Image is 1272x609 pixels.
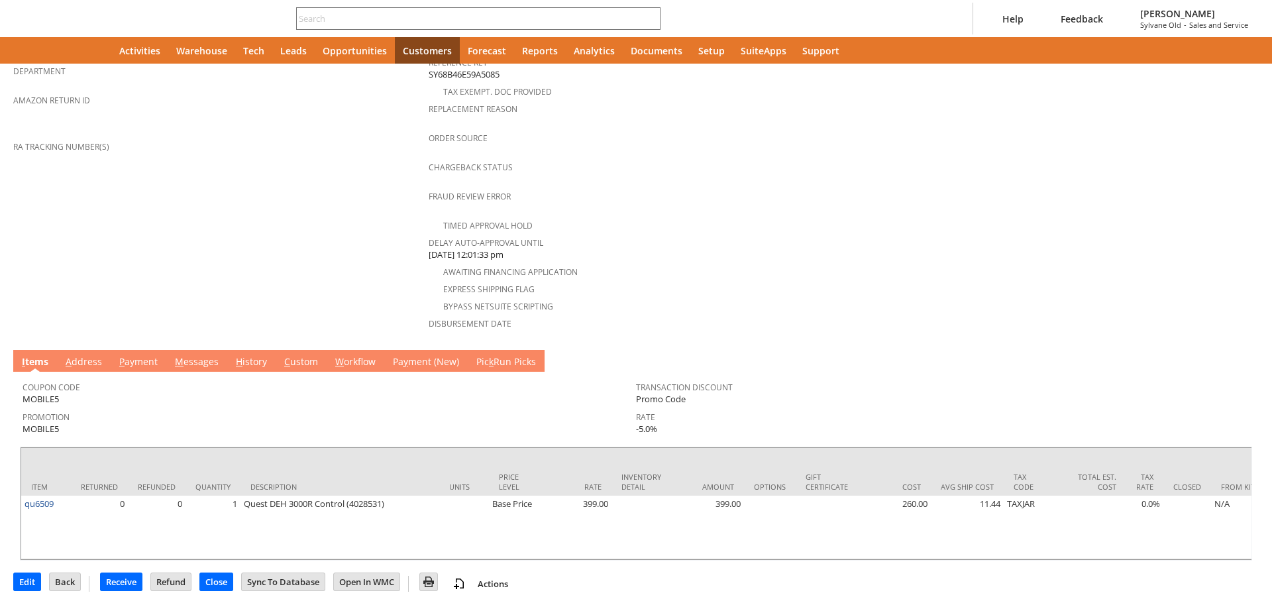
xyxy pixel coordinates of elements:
span: P [119,355,125,368]
input: Sync To Database [242,573,325,590]
span: MOBILE5 [23,393,59,406]
a: Awaiting Financing Application [443,266,578,278]
a: Forecast [460,37,514,64]
span: Analytics [574,44,615,57]
td: Quest DEH 3000R Control (4028531) [240,496,439,559]
div: Inventory Detail [621,472,661,492]
div: Returned [81,482,118,492]
a: Home [79,37,111,64]
a: Amazon Return ID [13,95,90,106]
span: Promo Code [636,393,686,406]
img: add-record.svg [451,576,467,592]
span: Activities [119,44,160,57]
a: Documents [623,37,690,64]
a: qu6509 [25,498,54,510]
span: SY68B46E59A5085 [429,68,500,81]
a: History [233,355,270,370]
a: Opportunities [315,37,395,64]
img: Print [421,574,437,590]
span: Leads [280,44,307,57]
span: W [335,355,344,368]
div: Units [449,482,479,492]
span: Customers [403,44,452,57]
a: Unrolled view on [1235,353,1251,368]
span: Sylvane Old [1140,20,1181,30]
a: Reports [514,37,566,64]
span: Tech [243,44,264,57]
a: Rate [636,412,655,423]
input: Open In WMC [334,573,399,590]
a: Timed Approval Hold [443,220,533,231]
a: Express Shipping Flag [443,284,535,295]
svg: Search [642,11,658,27]
a: Leads [272,37,315,64]
span: -5.0% [636,423,657,435]
div: Total Est. Cost [1063,472,1116,492]
div: Shortcuts [48,37,79,64]
span: M [175,355,184,368]
div: Amount [681,482,734,492]
div: Cost [868,482,921,492]
input: Refund [151,573,191,590]
a: Items [19,355,52,370]
td: 399.00 [539,496,611,559]
span: Forecast [468,44,506,57]
span: Sales and Service [1189,20,1248,30]
div: Gift Certificate [806,472,848,492]
a: Chargeback Status [429,162,513,173]
a: Department [13,66,66,77]
a: Fraud Review Error [429,191,511,202]
div: Tax Code [1014,472,1043,492]
td: 0.0% [1126,496,1163,559]
td: Base Price [489,496,539,559]
a: SuiteApps [733,37,794,64]
div: Closed [1173,482,1201,492]
a: Support [794,37,847,64]
input: Search [297,11,642,27]
span: k [489,355,494,368]
a: Disbursement Date [429,318,511,329]
input: Receive [101,573,142,590]
a: Promotion [23,412,70,423]
span: [PERSON_NAME] [1140,7,1248,20]
td: 1 [185,496,240,559]
td: 0 [128,496,185,559]
div: Options [754,482,786,492]
div: Rate [549,482,602,492]
a: Payment [116,355,161,370]
a: Delay Auto-Approval Until [429,237,543,249]
span: y [403,355,408,368]
a: Payment (New) [390,355,462,370]
a: Actions [472,578,513,590]
span: MOBILE5 [23,423,59,435]
span: Warehouse [176,44,227,57]
a: Customers [395,37,460,64]
span: Help [1002,13,1024,25]
a: Bypass NetSuite Scripting [443,301,553,312]
a: Analytics [566,37,623,64]
span: Feedback [1061,13,1103,25]
td: 399.00 [671,496,744,559]
a: Transaction Discount [636,382,733,393]
div: Refunded [138,482,176,492]
td: 11.44 [931,496,1004,559]
span: Opportunities [323,44,387,57]
td: 260.00 [858,496,931,559]
span: Documents [631,44,682,57]
span: Support [802,44,839,57]
div: Price Level [499,472,529,492]
a: Coupon Code [23,382,80,393]
div: Avg Ship Cost [941,482,994,492]
span: [DATE] 12:01:33 pm [429,249,503,261]
div: Tax Rate [1136,472,1153,492]
span: - [1184,20,1187,30]
a: PickRun Picks [473,355,539,370]
a: Custom [281,355,321,370]
input: Print [420,573,437,590]
span: SuiteApps [741,44,786,57]
a: Workflow [332,355,379,370]
a: Address [62,355,105,370]
a: Replacement reason [429,103,517,115]
span: A [66,355,72,368]
svg: Shortcuts [56,42,72,58]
